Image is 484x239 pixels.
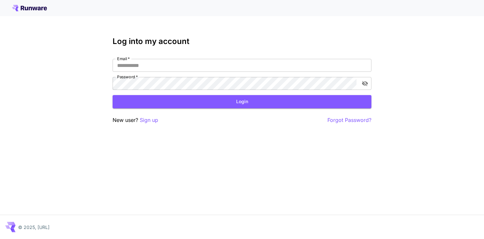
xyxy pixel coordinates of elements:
p: New user? [113,116,158,124]
h3: Log into my account [113,37,371,46]
p: © 2025, [URL] [18,224,49,231]
button: Login [113,95,371,108]
label: Email [117,56,130,61]
button: Forgot Password? [327,116,371,124]
label: Password [117,74,138,80]
button: Sign up [140,116,158,124]
button: toggle password visibility [359,78,371,89]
